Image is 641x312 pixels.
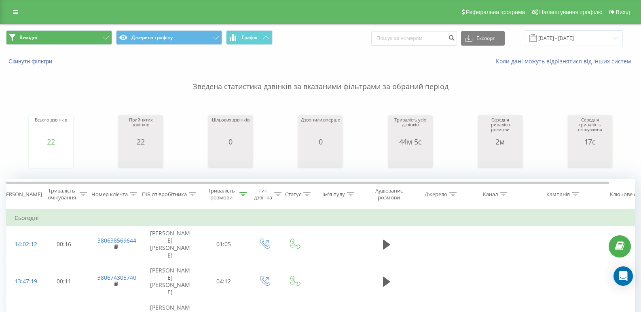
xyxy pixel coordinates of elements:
div: Аудіозапис розмови [369,187,408,201]
div: Прийнятих дзвінків [121,117,161,138]
div: 0 [212,138,249,146]
td: 00:11 [39,263,89,300]
div: Кампанія [546,191,570,198]
div: Ім'я пулу [322,191,345,198]
div: 2м [480,138,520,146]
input: Пошук за номером [371,31,457,46]
div: Середня тривалість очікування [570,117,610,138]
div: 13:47:19 [15,274,31,289]
div: [PERSON_NAME] [1,191,42,198]
div: 0 [301,138,340,146]
div: Середня тривалість розмови [480,117,520,138]
td: 00:16 [39,226,89,263]
button: Експорт [461,31,505,46]
div: 44м 5с [390,138,431,146]
a: 380674305740 [97,274,136,281]
div: 14:02:12 [15,237,31,252]
div: Тип дзвінка [254,187,272,201]
a: Коли дані можуть відрізнятися вiд інших систем [496,57,635,65]
a: 380638569644 [97,237,136,244]
div: ПІБ співробітника [142,191,187,198]
div: Тривалість очікування [46,187,78,201]
div: Тривалість розмови [205,187,237,201]
button: Графік [226,30,273,45]
div: Статус [285,191,301,198]
div: Джерело [425,191,447,198]
p: Зведена статистика дзвінків за вказаними фільтрами за обраний період [6,65,635,92]
td: 01:05 [199,226,249,263]
div: Open Intercom Messenger [613,266,633,286]
div: 22 [35,138,67,146]
div: Всього дзвінків [35,117,67,138]
div: Тривалість усіх дзвінків [390,117,431,138]
td: 04:12 [199,263,249,300]
span: Вихід [616,9,630,15]
button: Скинути фільтри [6,58,56,65]
div: Канал [483,191,498,198]
button: Джерела трафіку [116,30,222,45]
button: Вихідні [6,30,112,45]
span: Налаштування профілю [539,9,602,15]
span: Реферальна програма [466,9,525,15]
td: [PERSON_NAME] [PERSON_NAME] [142,226,199,263]
td: [PERSON_NAME] [PERSON_NAME] [142,263,199,300]
span: Графік [242,35,258,40]
div: Цільових дзвінків [212,117,249,138]
div: 22 [121,138,161,146]
div: Дзвонили вперше [301,117,340,138]
div: Номер клієнта [91,191,128,198]
div: 17с [570,138,610,146]
span: Вихідні [19,34,37,41]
